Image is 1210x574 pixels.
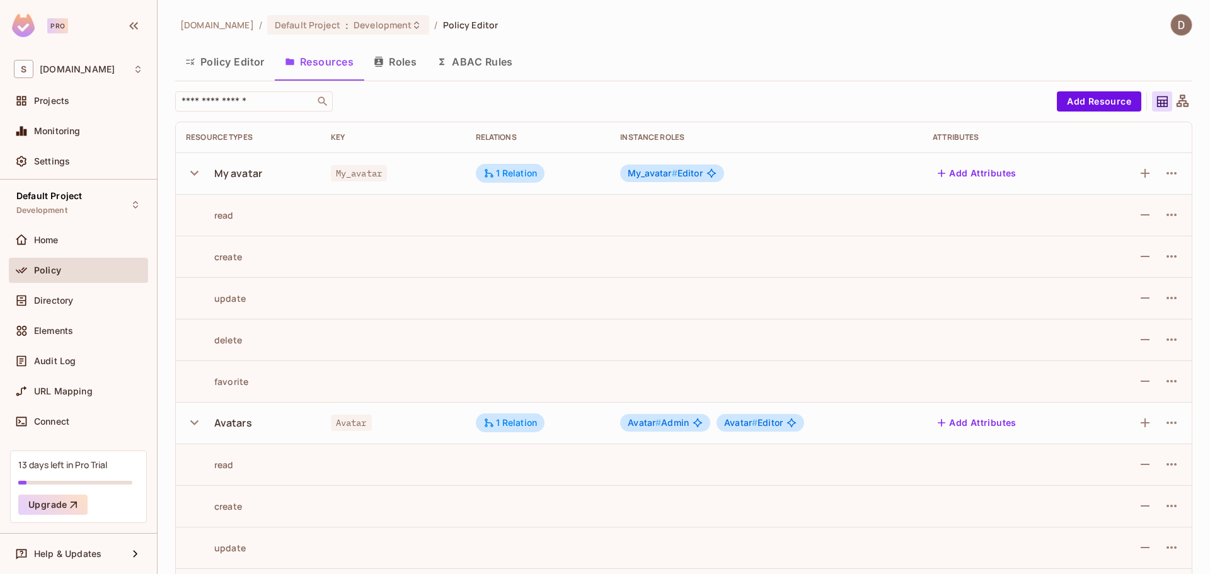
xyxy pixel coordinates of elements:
[933,163,1022,183] button: Add Attributes
[34,416,69,427] span: Connect
[476,132,601,142] div: Relations
[672,168,677,178] span: #
[186,209,234,221] div: read
[186,132,311,142] div: Resource Types
[483,417,538,428] div: 1 Relation
[14,60,33,78] span: S
[628,168,702,178] span: Editor
[180,19,254,31] span: the active workspace
[34,296,73,306] span: Directory
[620,132,913,142] div: Instance roles
[345,20,349,30] span: :
[1057,91,1141,112] button: Add Resource
[259,19,262,31] li: /
[16,205,67,215] span: Development
[12,14,35,37] img: SReyMgAAAABJRU5ErkJggg==
[331,165,387,181] span: My_avatar
[186,251,242,263] div: create
[354,19,412,31] span: Development
[186,459,234,471] div: read
[186,542,246,554] div: update
[34,96,69,106] span: Projects
[186,334,242,346] div: delete
[331,415,372,431] span: Avatar
[933,413,1022,433] button: Add Attributes
[331,132,456,142] div: Key
[364,46,427,77] button: Roles
[214,166,262,180] div: My avatar
[214,416,252,430] div: Avatars
[724,418,783,428] span: Editor
[186,376,248,387] div: favorite
[47,18,68,33] div: Pro
[275,19,340,31] span: Default Project
[628,417,661,428] span: Avatar
[483,168,538,179] div: 1 Relation
[34,386,93,396] span: URL Mapping
[1171,14,1192,35] img: Dat Nghiem Quoc
[186,500,242,512] div: create
[427,46,523,77] button: ABAC Rules
[443,19,498,31] span: Policy Editor
[275,46,364,77] button: Resources
[18,459,107,471] div: 13 days left in Pro Trial
[34,156,70,166] span: Settings
[34,356,76,366] span: Audit Log
[434,19,437,31] li: /
[752,417,758,428] span: #
[40,64,115,74] span: Workspace: savameta.com
[16,191,82,201] span: Default Project
[18,495,88,515] button: Upgrade
[186,292,246,304] div: update
[34,265,61,275] span: Policy
[933,132,1079,142] div: Attributes
[628,168,677,178] span: My_avatar
[175,46,275,77] button: Policy Editor
[34,326,73,336] span: Elements
[34,549,101,559] span: Help & Updates
[655,417,661,428] span: #
[628,418,689,428] span: Admin
[34,235,59,245] span: Home
[724,417,758,428] span: Avatar
[34,126,81,136] span: Monitoring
